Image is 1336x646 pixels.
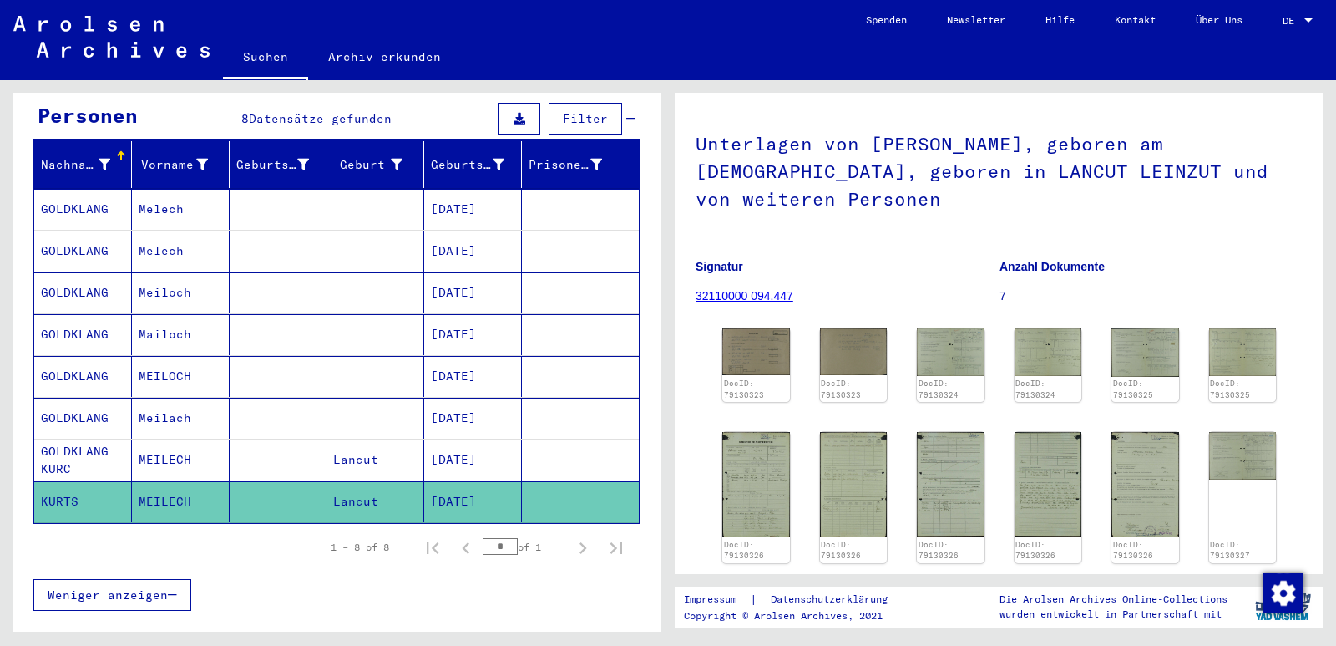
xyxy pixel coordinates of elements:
[249,111,392,126] span: Datensätze gefunden
[1113,540,1153,561] a: DocID: 79130326
[331,540,389,555] div: 1 – 8 of 8
[1210,540,1250,561] a: DocID: 79130327
[1263,572,1303,613] div: Zustimmung ändern
[1113,379,1153,399] a: DocID: 79130325
[424,141,522,188] mat-header-cell: Geburtsdatum
[34,314,132,355] mat-cell: GOLDKLANG
[1283,15,1301,27] span: DE
[483,539,566,555] div: of 1
[724,379,764,399] a: DocID: 79130323
[132,141,230,188] mat-header-cell: Vorname
[696,105,1303,234] h1: Unterlagen von [PERSON_NAME], geboren am [DEMOGRAPHIC_DATA], geboren in LANCUT LEINZUT und von we...
[918,540,959,561] a: DocID: 79130326
[549,103,622,135] button: Filter
[684,591,908,608] div: |
[820,432,888,537] img: 002.jpg
[757,591,908,608] a: Datenschutzerklärung
[424,231,522,272] mat-cell: [DATE]
[449,531,483,564] button: Previous page
[132,272,230,313] mat-cell: Meiloch
[308,37,461,77] a: Archiv erkunden
[139,156,208,174] div: Vorname
[424,272,522,313] mat-cell: [DATE]
[1111,432,1179,538] img: 005.jpg
[230,141,327,188] mat-header-cell: Geburtsname
[333,151,423,178] div: Geburt‏
[424,189,522,230] mat-cell: [DATE]
[566,531,600,564] button: Next page
[821,540,861,561] a: DocID: 79130326
[424,481,522,522] mat-cell: [DATE]
[132,440,230,481] mat-cell: MEILECH
[1015,328,1082,376] img: 002.jpg
[999,592,1227,607] p: Die Arolsen Archives Online-Collections
[132,314,230,355] mat-cell: Mailoch
[34,141,132,188] mat-header-cell: Nachname
[326,141,424,188] mat-header-cell: Geburt‏
[333,156,402,174] div: Geburt‏
[48,588,168,603] span: Weniger anzeigen
[34,272,132,313] mat-cell: GOLDKLANG
[34,440,132,481] mat-cell: GOLDKLANG KURC
[1210,379,1250,399] a: DocID: 79130325
[41,151,131,178] div: Nachname
[1015,379,1055,399] a: DocID: 79130324
[34,189,132,230] mat-cell: GOLDKLANG
[1252,586,1314,628] img: yv_logo.png
[236,151,331,178] div: Geburtsname
[917,432,984,537] img: 003.jpg
[223,37,308,80] a: Suchen
[326,481,424,522] mat-cell: Lancut
[820,328,888,374] img: 002.jpg
[139,151,229,178] div: Vorname
[34,231,132,272] mat-cell: GOLDKLANG
[563,111,608,126] span: Filter
[1015,540,1055,561] a: DocID: 79130326
[132,481,230,522] mat-cell: MEILECH
[424,356,522,397] mat-cell: [DATE]
[431,156,504,174] div: Geburtsdatum
[1111,328,1179,376] img: 001.jpg
[918,379,959,399] a: DocID: 79130324
[1209,328,1277,376] img: 002.jpg
[999,260,1105,273] b: Anzahl Dokumente
[522,141,639,188] mat-header-cell: Prisoner #
[600,531,633,564] button: Last page
[1209,432,1277,480] img: 001.jpg
[431,151,525,178] div: Geburtsdatum
[999,607,1227,622] p: wurden entwickelt in Partnerschaft mit
[33,579,191,611] button: Weniger anzeigen
[1263,573,1303,613] img: Zustimmung ändern
[696,289,793,303] a: 32110000 094.447
[917,328,984,376] img: 001.jpg
[821,379,861,399] a: DocID: 79130323
[424,314,522,355] mat-cell: [DATE]
[722,328,790,375] img: 001.jpg
[684,591,750,608] a: Impressum
[1015,432,1082,537] img: 004.jpg
[236,156,310,174] div: Geburtsname
[132,189,230,230] mat-cell: Melech
[326,440,424,481] mat-cell: Lancut
[529,151,623,178] div: Prisoner #
[34,356,132,397] mat-cell: GOLDKLANG
[416,531,449,564] button: First page
[132,356,230,397] mat-cell: MEILOCH
[34,398,132,439] mat-cell: GOLDKLANG
[38,100,138,130] div: Personen
[696,260,743,273] b: Signatur
[34,481,132,522] mat-cell: KURTS
[424,398,522,439] mat-cell: [DATE]
[999,287,1303,305] p: 7
[241,111,249,126] span: 8
[724,540,764,561] a: DocID: 79130326
[132,231,230,272] mat-cell: Melech
[132,398,230,439] mat-cell: Meilach
[529,156,602,174] div: Prisoner #
[424,440,522,481] mat-cell: [DATE]
[13,16,210,58] img: Arolsen_neg.svg
[722,432,790,537] img: 001.jpg
[41,156,110,174] div: Nachname
[684,608,908,623] p: Copyright © Arolsen Archives, 2021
